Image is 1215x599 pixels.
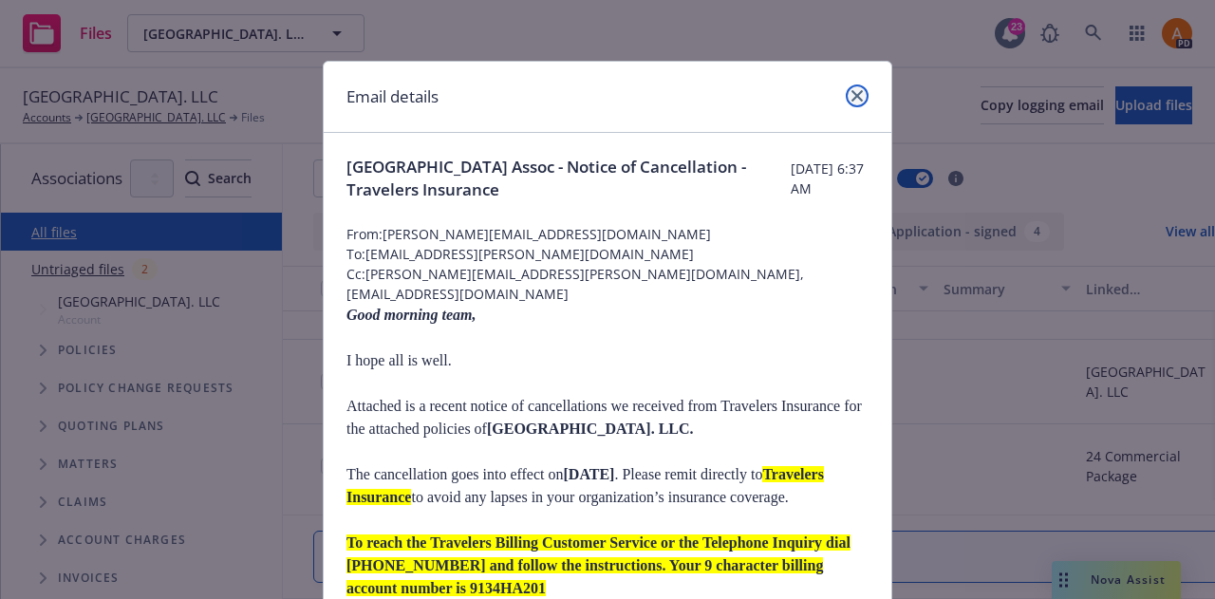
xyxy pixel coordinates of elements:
span: The cancellation goes into effect on . Please remit directly to to avoid any lapses in your organ... [346,466,824,505]
span: From: [PERSON_NAME][EMAIL_ADDRESS][DOMAIN_NAME] [346,224,869,244]
b: [GEOGRAPHIC_DATA]. LLC. [487,421,694,437]
span: I hope all is well. [346,352,452,368]
span: To reach the Travelers Billing Customer Service or the Telephone Inquiry dial [PHONE_NUMBER] and ... [346,534,850,596]
b: [DATE] [564,466,615,482]
a: close [846,84,869,107]
span: [DATE] 6:37 AM [791,159,869,198]
span: Cc: [PERSON_NAME][EMAIL_ADDRESS][PERSON_NAME][DOMAIN_NAME],[EMAIL_ADDRESS][DOMAIN_NAME] [346,264,869,304]
span: To: [EMAIL_ADDRESS][PERSON_NAME][DOMAIN_NAME] [346,244,869,264]
span: Good morning team, [346,307,476,323]
span: Attached is a recent notice of cancellations we received from Travelers Insurance for the attache... [346,398,862,437]
h1: Email details [346,84,439,109]
span: [GEOGRAPHIC_DATA] Assoc - Notice of Cancellation - Travelers Insurance [346,156,791,201]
